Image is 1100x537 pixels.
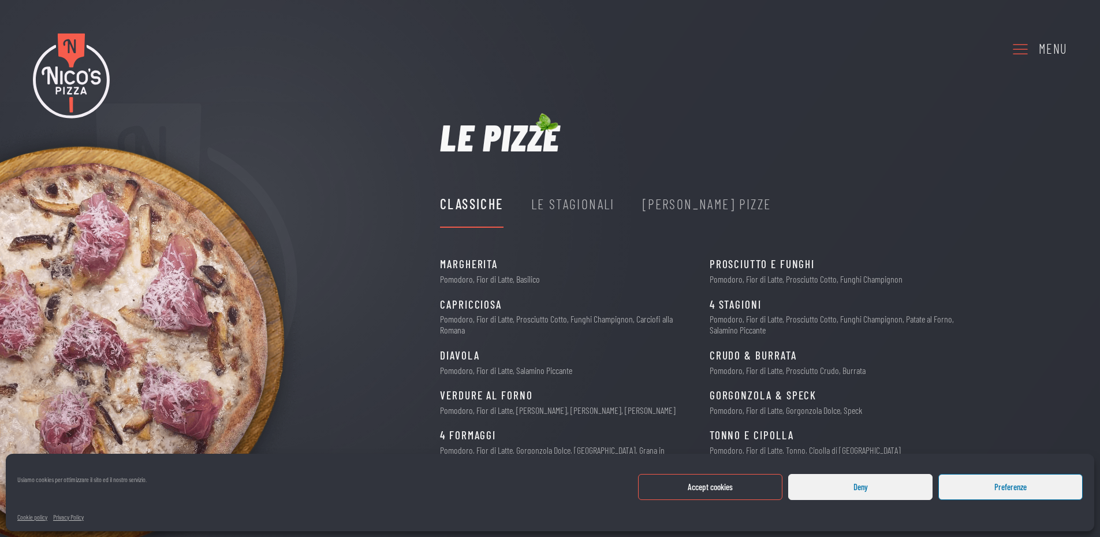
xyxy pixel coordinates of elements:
div: Menu [1039,39,1067,60]
p: Pomodoro, Fior di Latte, Prosciutto Cotto, Funghi Champignon, Carciofi alla Romana [440,313,688,335]
img: Nico's Pizza Logo Colori [33,33,110,118]
span: 4 Stagioni [710,296,762,314]
span: Margherita [440,255,498,273]
p: Pomodoro, Fior di Latte, Gorgonzola Dolce, [GEOGRAPHIC_DATA], Grana in Cottura [440,445,688,466]
a: Cookie policy [17,512,47,523]
span: CRUDO & BURRATA [710,347,797,365]
p: Pomodoro, Fior di Latte, Gorgonzola Dolce, Speck [710,405,862,416]
button: Deny [788,474,933,500]
p: Pomodoro, Fior di Latte, Salamino Piccante [440,365,572,376]
div: Classiche [440,193,504,215]
div: [PERSON_NAME] Pizze [643,193,771,215]
div: Le Stagionali [531,193,615,215]
span: Gorgonzola & Speck [710,387,817,405]
span: Verdure al Forno [440,387,533,405]
span: 4 Formaggi [440,427,496,445]
a: Privacy Policy [53,512,84,523]
span: Tonno e Cipolla [710,427,794,445]
span: Prosciutto e Funghi [710,255,815,273]
p: Pomodoro, Fior di Latte, Tonno, Cipolla di [GEOGRAPHIC_DATA] [710,445,901,455]
p: Pomodoro, Fior di Latte, Basilico [440,273,540,284]
p: Pomodoro, Fior di Latte, Prosciutto Crudo, Burrata [710,365,866,376]
div: Usiamo cookies per ottimizzare il sito ed il nostro servizio. [17,474,147,497]
span: Capricciosa [440,296,502,314]
span: Diavola [440,347,479,365]
h1: Le pizze [440,118,560,155]
p: Pomodoro, Fior di Latte, [PERSON_NAME], [PERSON_NAME], [PERSON_NAME] [440,405,676,416]
p: Pomodoro, Fior di Latte, Prosciutto Cotto, Funghi Champignon [710,273,903,284]
button: Preferenze [938,474,1083,500]
a: Menu [1011,33,1067,65]
button: Accept cookies [638,474,782,500]
p: Pomodoro, Fior di Latte, Prosciutto Cotto, Funghi Champignon, Patate al Forno, Salamino Piccante [710,313,957,335]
